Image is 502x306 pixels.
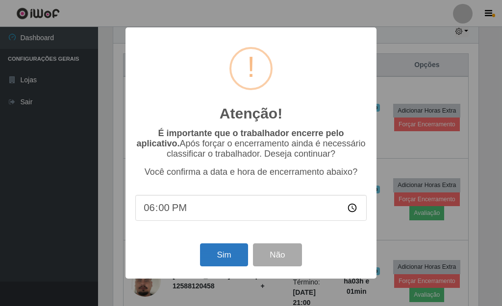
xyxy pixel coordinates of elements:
h2: Atenção! [220,105,282,122]
p: Você confirma a data e hora de encerramento abaixo? [135,167,367,177]
button: Sim [200,243,248,266]
button: Não [253,243,301,266]
b: É importante que o trabalhador encerre pelo aplicativo. [136,128,344,148]
p: Após forçar o encerramento ainda é necessário classificar o trabalhador. Deseja continuar? [135,128,367,159]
